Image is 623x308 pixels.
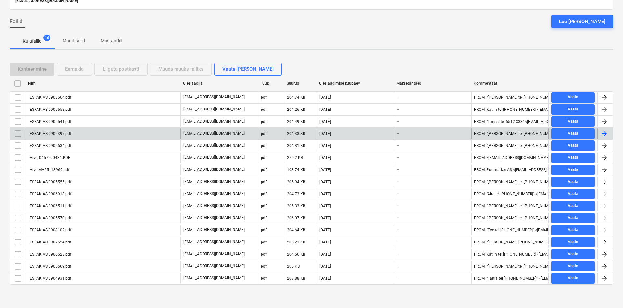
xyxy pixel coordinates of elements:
p: [EMAIL_ADDRESS][DOMAIN_NAME] [183,143,245,148]
div: Vestlusvidin [590,277,623,308]
div: Üleslaadija [183,81,255,86]
button: Vaata [551,213,595,223]
div: [DATE] [319,168,331,172]
div: pdf [261,228,267,232]
span: - [397,275,399,281]
div: [DATE] [319,264,331,269]
div: ESPAK AS 0905541.pdf [29,119,71,124]
p: Muud failid [63,37,85,44]
div: Vaata [568,166,578,173]
div: Lae [PERSON_NAME] [559,17,605,26]
button: Vaata [551,104,595,115]
div: Maksetähtaeg [396,81,469,86]
p: [EMAIL_ADDRESS][DOMAIN_NAME] [183,95,245,100]
div: Vaata [568,130,578,137]
div: [DATE] [319,119,331,124]
div: [DATE] [319,180,331,184]
button: Vaata [551,140,595,151]
button: Vaata [551,261,595,271]
div: Vaata [568,250,578,258]
span: - [397,179,399,184]
div: ESPAK AS 0905570.pdf [29,216,71,220]
div: Vaata [568,178,578,185]
div: [DATE] [319,216,331,220]
button: Vaata [551,225,595,235]
button: Vaata [551,153,595,163]
div: pdf [261,143,267,148]
div: pdf [261,95,267,100]
div: ESPAK AS 0906523.pdf [29,252,71,257]
div: [DATE] [319,143,331,148]
div: 204.64 KB [287,228,305,232]
div: Üleslaadimise kuupäev [319,81,391,86]
div: 204.81 KB [287,143,305,148]
p: [EMAIL_ADDRESS][DOMAIN_NAME] [183,203,245,209]
div: [DATE] [319,155,331,160]
span: - [397,119,399,124]
div: [DATE] [319,204,331,208]
div: [DATE] [319,192,331,196]
div: pdf [261,107,267,112]
div: ESPAK AS 0905569.pdf [29,264,71,269]
div: 204.56 KB [287,252,305,257]
div: Vaata [568,190,578,198]
div: [DATE] [319,276,331,281]
div: ESPAK AS 0902397.pdf [29,131,71,136]
div: ESPAK AS 0906918.pdf [29,192,71,196]
button: Vaata [551,116,595,127]
div: Vaata [568,214,578,222]
div: 204.49 KB [287,119,305,124]
div: pdf [261,155,267,160]
span: Failid [10,18,22,25]
p: [EMAIL_ADDRESS][DOMAIN_NAME] [183,191,245,197]
div: ESPAK AS 0907624.pdf [29,240,71,244]
div: Vaata [568,262,578,270]
p: [EMAIL_ADDRESS][DOMAIN_NAME] [183,215,245,221]
p: [EMAIL_ADDRESS][DOMAIN_NAME] [183,119,245,124]
div: ESPAK AS 0906511.pdf [29,204,71,208]
p: Kulufailid [23,38,42,45]
div: Nimi [28,81,178,86]
button: Vaata [PERSON_NAME] [214,63,282,76]
div: Vaata [568,238,578,246]
div: 204.74 KB [287,95,305,100]
div: 204.26 KB [287,107,305,112]
div: pdf [261,168,267,172]
div: Kommentaar [474,81,546,86]
span: - [397,215,399,221]
div: Vaata [PERSON_NAME] [222,65,274,73]
p: [EMAIL_ADDRESS][DOMAIN_NAME] [183,263,245,269]
span: 16 [43,35,50,41]
div: ESPAK AS 0908102.pdf [29,228,71,232]
div: pdf [261,240,267,244]
button: Vaata [551,128,595,139]
div: Vaata [568,202,578,210]
div: ESPAK AS 0905558.pdf [29,107,71,112]
p: [EMAIL_ADDRESS][DOMAIN_NAME] [183,167,245,172]
div: [DATE] [319,252,331,257]
div: [DATE] [319,107,331,112]
span: - [397,263,399,269]
div: ESPAK AS 0903664.pdf [29,95,71,100]
button: Vaata [551,249,595,259]
div: 203.88 KB [287,276,305,281]
span: - [397,107,399,112]
div: [DATE] [319,95,331,100]
span: - [397,191,399,197]
div: pdf [261,252,267,257]
button: Vaata [551,92,595,103]
div: 205.33 KB [287,204,305,208]
div: 103.74 KB [287,168,305,172]
div: pdf [261,204,267,208]
p: [EMAIL_ADDRESS][DOMAIN_NAME] [183,107,245,112]
span: - [397,203,399,209]
button: Vaata [551,165,595,175]
iframe: Chat Widget [590,277,623,308]
button: Vaata [551,189,595,199]
div: Tüüp [261,81,281,86]
span: - [397,143,399,148]
div: 27.22 KB [287,155,303,160]
button: Vaata [551,177,595,187]
div: [DATE] [319,240,331,244]
button: Vaata [551,273,595,284]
